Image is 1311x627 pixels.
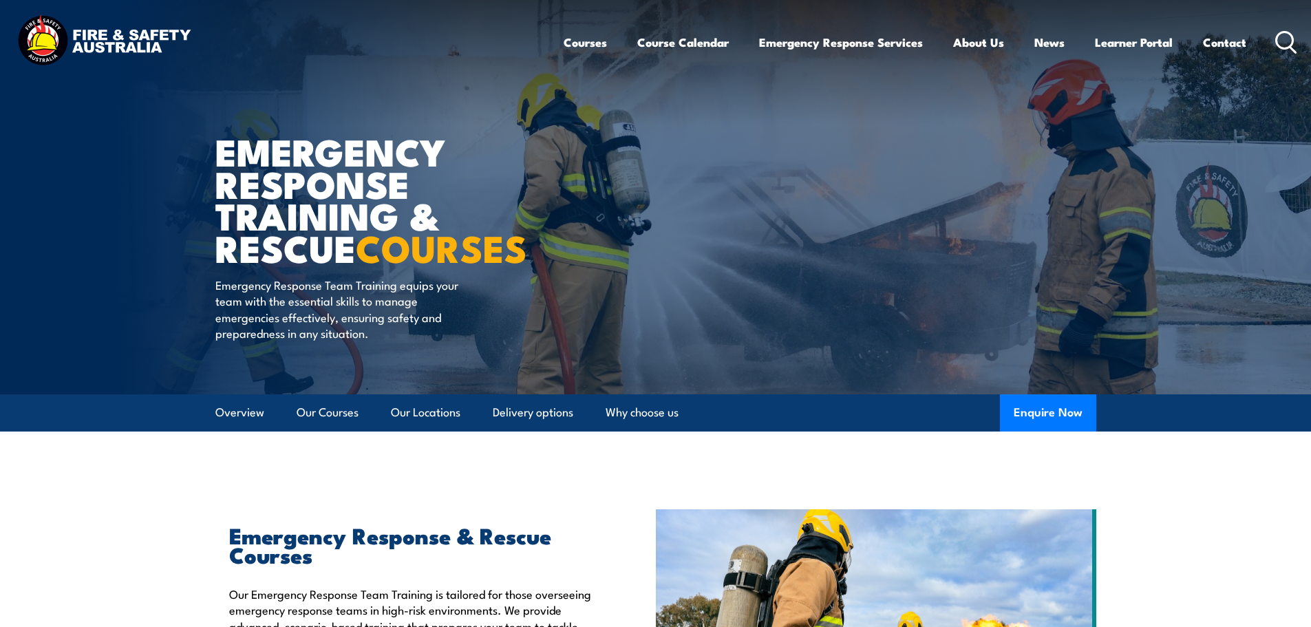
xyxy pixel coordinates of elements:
a: Why choose us [606,394,679,431]
a: About Us [953,24,1004,61]
a: Delivery options [493,394,573,431]
a: News [1034,24,1065,61]
a: Overview [215,394,264,431]
a: Our Courses [297,394,359,431]
h1: Emergency Response Training & Rescue [215,135,555,264]
button: Enquire Now [1000,394,1096,432]
h2: Emergency Response & Rescue Courses [229,525,593,564]
a: Our Locations [391,394,460,431]
p: Emergency Response Team Training equips your team with the essential skills to manage emergencies... [215,277,467,341]
a: Emergency Response Services [759,24,923,61]
a: Course Calendar [637,24,729,61]
strong: COURSES [356,218,527,275]
a: Courses [564,24,607,61]
a: Learner Portal [1095,24,1173,61]
a: Contact [1203,24,1246,61]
